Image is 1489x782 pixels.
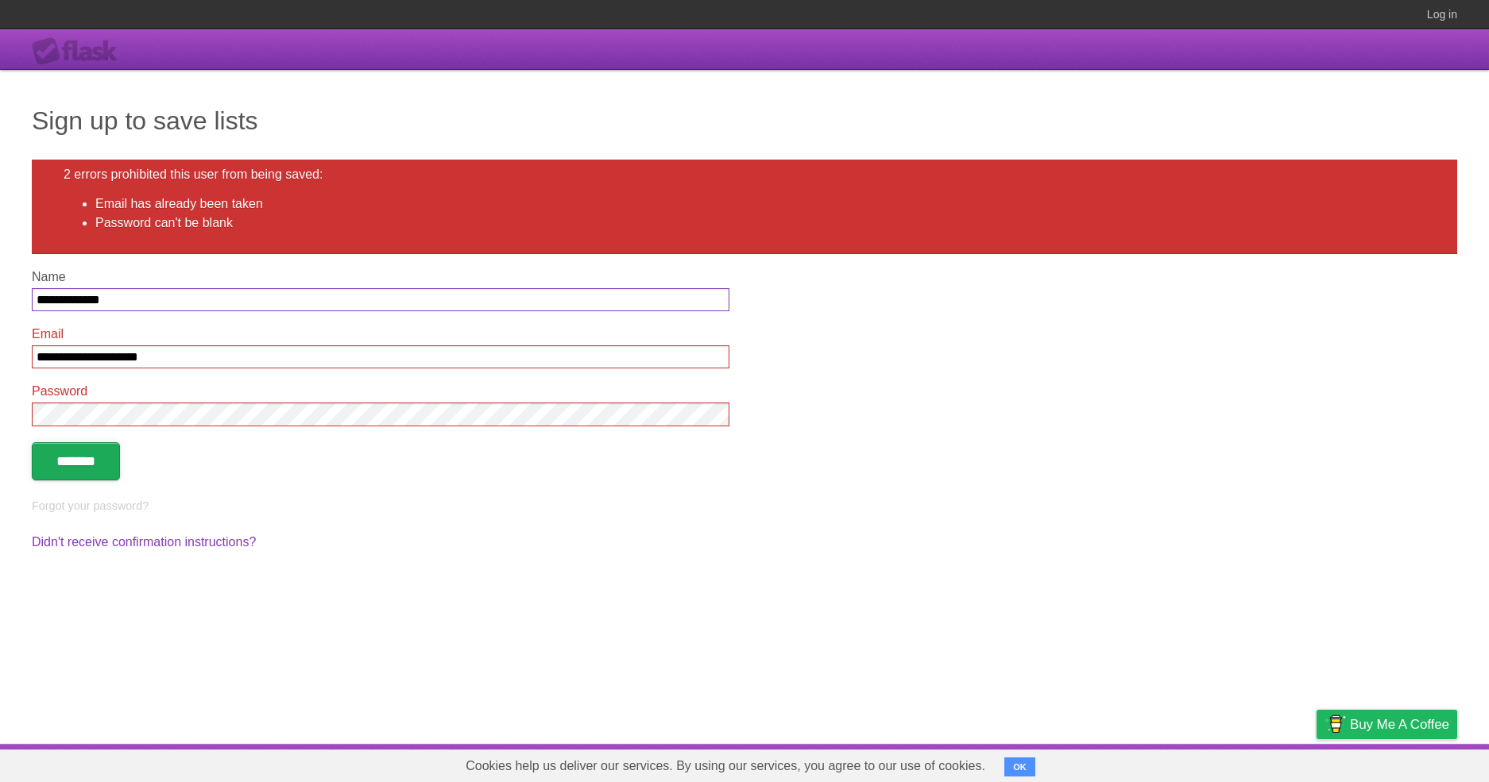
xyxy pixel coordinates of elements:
[1350,711,1449,738] span: Buy me a coffee
[32,499,149,512] a: Forgot your password?
[1158,748,1222,778] a: Developers
[1242,748,1277,778] a: Terms
[32,270,729,284] label: Name
[1004,757,1035,776] button: OK
[32,327,729,341] label: Email
[1325,711,1346,738] img: Buy me a coffee
[64,168,1425,182] h2: 2 errors prohibited this user from being saved:
[32,384,729,399] label: Password
[1357,748,1457,778] a: Suggest a feature
[450,750,1001,782] span: Cookies help us deliver our services. By using our services, you agree to our use of cookies.
[1105,748,1139,778] a: About
[1296,748,1337,778] a: Privacy
[95,214,1425,233] li: Password can't be blank
[1317,710,1457,739] a: Buy me a coffee
[32,37,127,66] div: Flask
[95,195,1425,214] li: Email has already been taken
[32,535,256,549] a: Didn't receive confirmation instructions?
[32,102,1457,140] h1: Sign up to save lists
